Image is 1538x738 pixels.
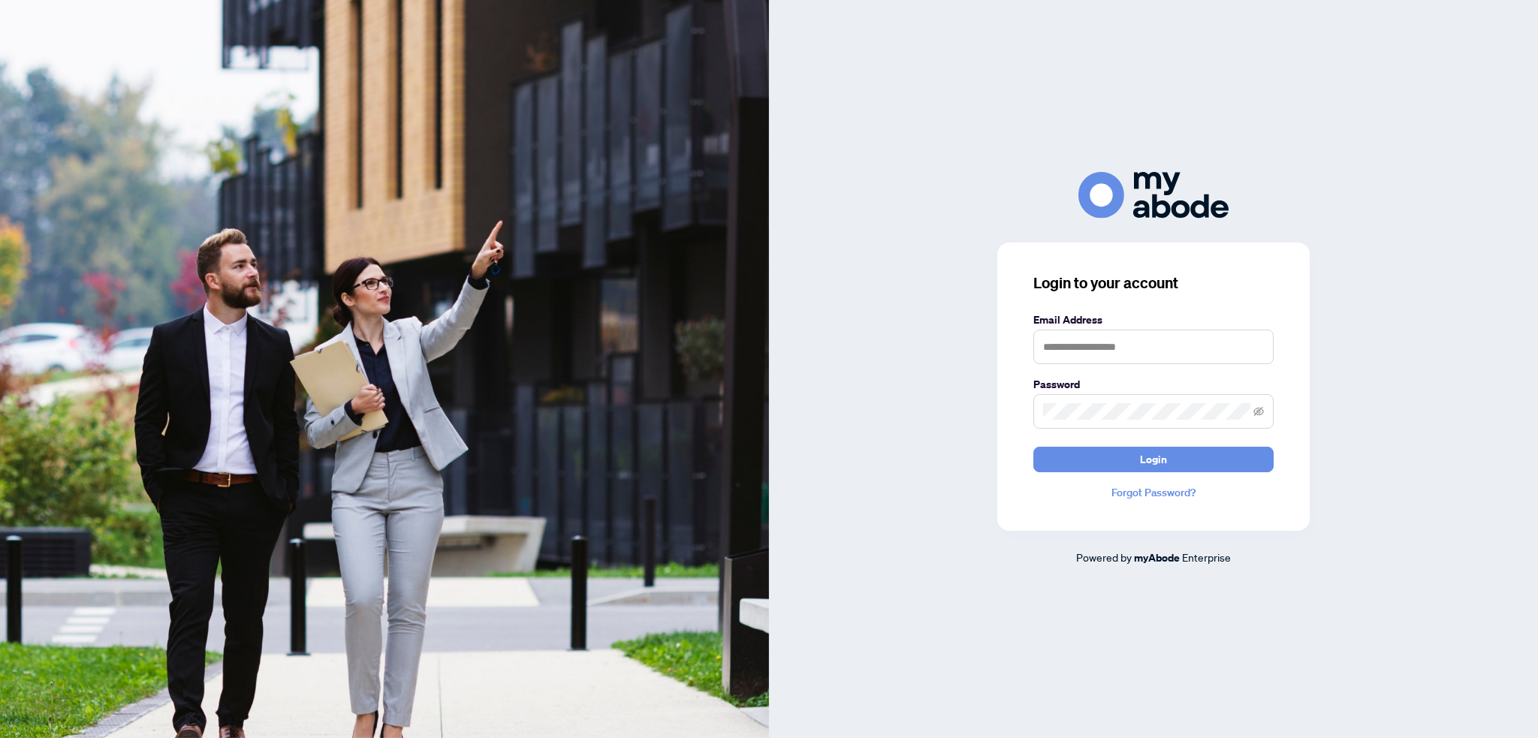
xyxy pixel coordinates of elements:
[1033,447,1274,472] button: Login
[1033,376,1274,393] label: Password
[1033,484,1274,501] a: Forgot Password?
[1182,550,1231,564] span: Enterprise
[1033,312,1274,328] label: Email Address
[1140,447,1167,471] span: Login
[1078,172,1229,218] img: ma-logo
[1033,273,1274,294] h3: Login to your account
[1076,550,1132,564] span: Powered by
[1134,550,1180,566] a: myAbode
[1253,406,1264,417] span: eye-invisible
